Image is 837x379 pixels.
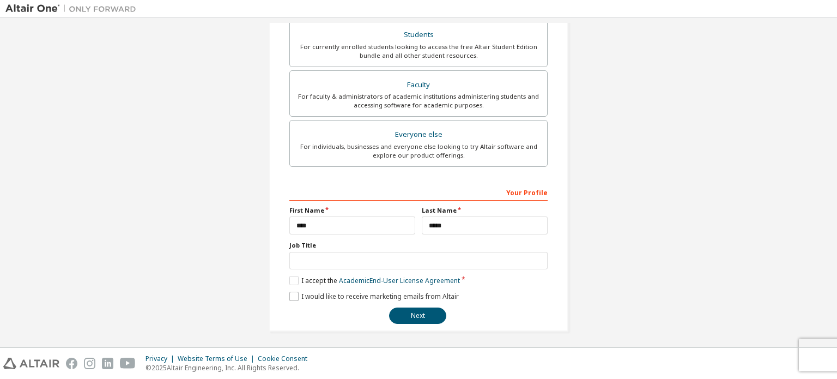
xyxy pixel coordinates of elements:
label: Job Title [289,241,548,250]
div: Cookie Consent [258,354,314,363]
div: Your Profile [289,183,548,201]
label: I would like to receive marketing emails from Altair [289,292,459,301]
button: Next [389,308,446,324]
img: linkedin.svg [102,358,113,369]
img: facebook.svg [66,358,77,369]
div: Everyone else [296,127,541,142]
a: Academic End-User License Agreement [339,276,460,285]
div: Website Terms of Use [178,354,258,363]
label: First Name [289,206,415,215]
label: Last Name [422,206,548,215]
div: For individuals, businesses and everyone else looking to try Altair software and explore our prod... [296,142,541,160]
div: Faculty [296,77,541,93]
p: © 2025 Altair Engineering, Inc. All Rights Reserved. [145,363,314,372]
img: youtube.svg [120,358,136,369]
div: Students [296,27,541,43]
img: Altair One [5,3,142,14]
div: Privacy [145,354,178,363]
img: instagram.svg [84,358,95,369]
img: altair_logo.svg [3,358,59,369]
div: For currently enrolled students looking to access the free Altair Student Edition bundle and all ... [296,43,541,60]
div: For faculty & administrators of academic institutions administering students and accessing softwa... [296,92,541,110]
label: I accept the [289,276,460,285]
